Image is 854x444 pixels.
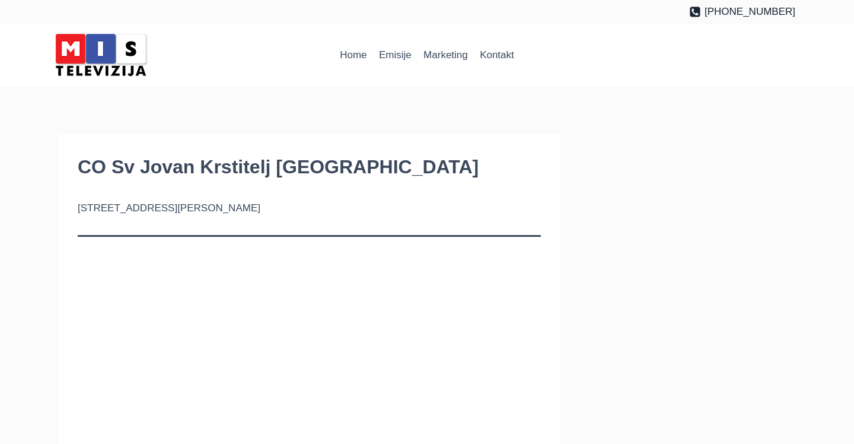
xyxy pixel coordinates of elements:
a: Home [334,41,373,69]
a: Emisije [373,41,418,69]
p: [STREET_ADDRESS][PERSON_NAME] [78,200,541,216]
a: Marketing [418,41,474,69]
a: Kontakt [474,41,520,69]
img: MIS Television [50,30,151,80]
a: [PHONE_NUMBER] [689,4,795,20]
nav: Primary [334,41,520,69]
h1: CO Sv Jovan Krstitelj [GEOGRAPHIC_DATA] [78,153,541,181]
span: [PHONE_NUMBER] [705,4,795,20]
